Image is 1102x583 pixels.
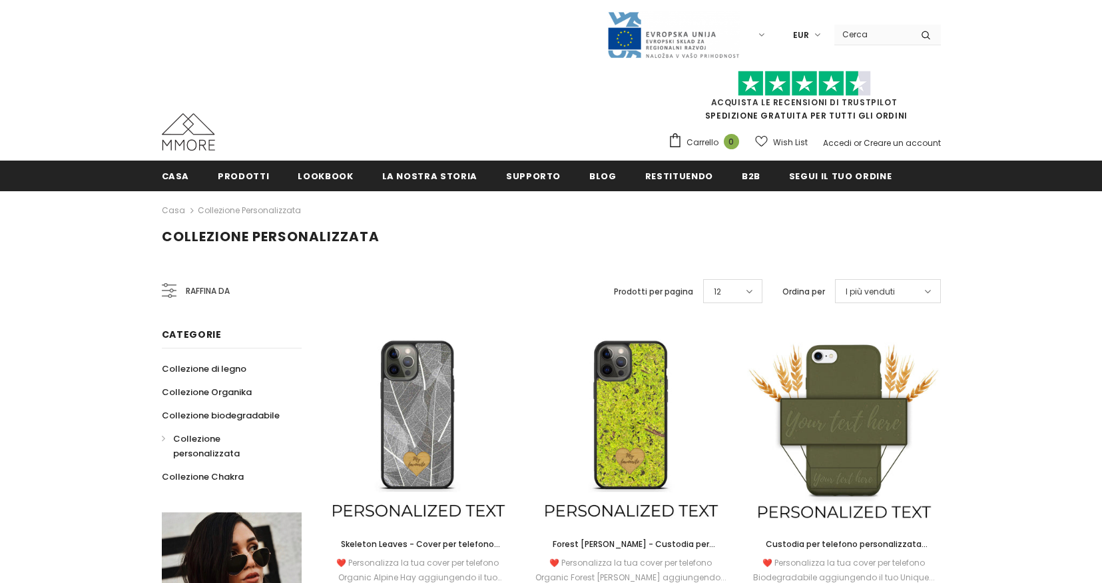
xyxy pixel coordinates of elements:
a: supporto [506,161,561,191]
img: Casi MMORE [162,113,215,151]
span: Segui il tuo ordine [789,170,892,183]
a: Prodotti [218,161,269,191]
span: B2B [742,170,760,183]
span: Collezione di legno [162,362,246,375]
span: Collezione Chakra [162,470,244,483]
span: SPEDIZIONE GRATUITA PER TUTTI GLI ORDINI [668,77,941,121]
a: Collezione biodegradabile [162,404,280,427]
a: Casa [162,203,185,219]
a: Acquista le recensioni di TrustPilot [711,97,898,108]
span: Wish List [773,136,808,149]
span: Raffina da [186,284,230,298]
a: Creare un account [864,137,941,149]
span: Lookbook [298,170,353,183]
a: La nostra storia [382,161,477,191]
a: Forest [PERSON_NAME] - Custodia per telefono personalizzata - Regalo personalizzato [534,537,727,552]
img: Javni Razpis [607,11,740,59]
span: Collezione biodegradabile [162,409,280,422]
span: Blog [589,170,617,183]
span: 12 [714,285,721,298]
span: Skeleton Leaves - Cover per telefono personalizzata - Regalo personalizzato [336,538,500,564]
span: Carrello [687,136,718,149]
img: Fidati di Pilot Stars [738,71,871,97]
span: Collezione Organika [162,386,252,398]
span: Prodotti [218,170,269,183]
a: Collezione Organika [162,380,252,404]
a: Lookbook [298,161,353,191]
a: Accedi [823,137,852,149]
span: Forest [PERSON_NAME] - Custodia per telefono personalizzata - Regalo personalizzato [553,538,715,579]
span: La nostra storia [382,170,477,183]
span: Collezione personalizzata [162,227,380,246]
a: Custodia per telefono personalizzata biodegradabile - Verde oliva [747,537,940,552]
a: Collezione di legno [162,357,246,380]
a: Segui il tuo ordine [789,161,892,191]
input: Search Site [834,25,911,44]
span: Restituendo [645,170,713,183]
a: Collezione Chakra [162,465,244,488]
span: Custodia per telefono personalizzata biodegradabile - Verde oliva [766,538,928,564]
label: Prodotti per pagina [614,285,693,298]
a: B2B [742,161,760,191]
span: Collezione personalizzata [173,432,240,460]
a: Blog [589,161,617,191]
a: Carrello 0 [668,133,746,153]
a: Restituendo [645,161,713,191]
a: Wish List [755,131,808,154]
span: or [854,137,862,149]
span: supporto [506,170,561,183]
span: Categorie [162,328,222,341]
span: I più venduti [846,285,895,298]
span: 0 [724,134,739,149]
span: Casa [162,170,190,183]
span: EUR [793,29,809,42]
a: Collezione personalizzata [198,205,301,216]
a: Collezione personalizzata [162,427,287,465]
a: Casa [162,161,190,191]
label: Ordina per [782,285,825,298]
a: Skeleton Leaves - Cover per telefono personalizzata - Regalo personalizzato [322,537,515,552]
a: Javni Razpis [607,29,740,40]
